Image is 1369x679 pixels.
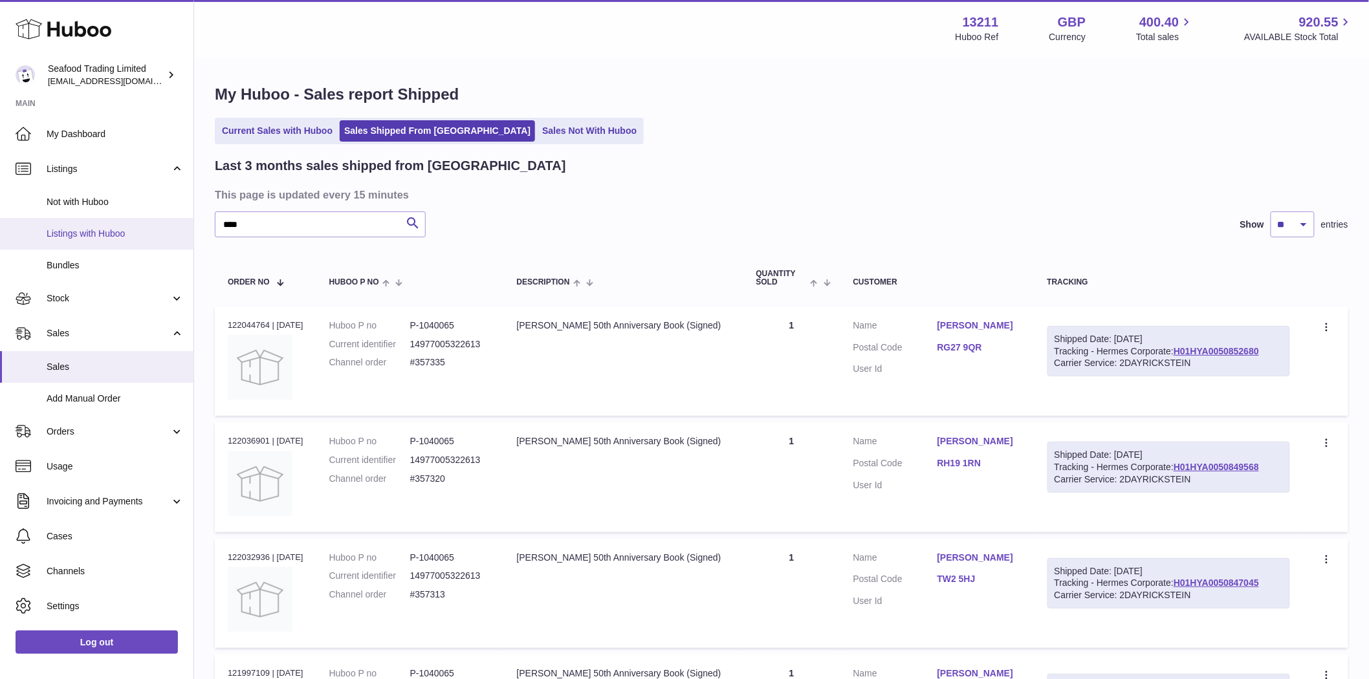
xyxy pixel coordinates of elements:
a: [PERSON_NAME] [937,319,1022,332]
td: 1 [743,539,840,648]
a: Sales Not With Huboo [538,120,641,142]
div: Shipped Date: [DATE] [1055,565,1283,577]
div: 121997109 | [DATE] [228,667,303,679]
dd: 14977005322613 [410,570,491,582]
dt: Name [853,552,937,567]
dt: Postal Code [853,573,937,588]
dd: P-1040065 [410,435,491,447]
dt: Channel order [329,473,410,485]
div: Seafood Trading Limited [48,63,164,87]
span: 920.55 [1299,14,1339,31]
dd: P-1040065 [410,319,491,332]
a: Current Sales with Huboo [217,120,337,142]
span: Not with Huboo [47,196,184,208]
dt: Huboo P no [329,435,410,447]
span: Huboo P no [329,278,379,286]
dt: Current identifier [329,454,410,466]
dt: Name [853,319,937,335]
a: RH19 1RN [937,457,1022,469]
img: internalAdmin-13211@internal.huboo.com [16,65,35,85]
span: My Dashboard [47,128,184,140]
dt: User Id [853,595,937,607]
div: Carrier Service: 2DAYRICKSTEIN [1055,473,1283,486]
a: 400.40 Total sales [1136,14,1194,43]
div: Tracking - Hermes Corporate: [1047,326,1290,377]
a: H01HYA0050849568 [1174,462,1259,472]
dt: Huboo P no [329,319,410,332]
span: Total sales [1136,31,1194,43]
span: Add Manual Order [47,393,184,405]
dt: Current identifier [329,338,410,350]
span: Listings [47,163,170,175]
dt: User Id [853,479,937,491]
div: Currency [1049,31,1086,43]
span: Channels [47,565,184,577]
a: H01HYA0050852680 [1174,346,1259,356]
dd: #357313 [410,588,491,601]
dt: Channel order [329,588,410,601]
img: no-photo.jpg [228,335,292,400]
span: Orders [47,426,170,438]
span: Invoicing and Payments [47,495,170,508]
div: Tracking - Hermes Corporate: [1047,558,1290,609]
h2: Last 3 months sales shipped from [GEOGRAPHIC_DATA] [215,157,566,175]
span: Cases [47,530,184,543]
img: no-photo.jpg [228,567,292,632]
a: H01HYA0050847045 [1174,577,1259,588]
div: Carrier Service: 2DAYRICKSTEIN [1055,589,1283,601]
span: Sales [47,361,184,373]
div: [PERSON_NAME] 50th Anniversary Book (Signed) [517,552,730,564]
dd: #357335 [410,356,491,369]
span: Listings with Huboo [47,228,184,240]
div: 122032936 | [DATE] [228,552,303,563]
div: Carrier Service: 2DAYRICKSTEIN [1055,357,1283,369]
div: Shipped Date: [DATE] [1055,333,1283,345]
div: [PERSON_NAME] 50th Anniversary Book (Signed) [517,435,730,447]
a: TW2 5HJ [937,573,1022,585]
span: Bundles [47,259,184,272]
td: 1 [743,422,840,532]
h1: My Huboo - Sales report Shipped [215,84,1348,105]
dd: P-1040065 [410,552,491,564]
strong: GBP [1058,14,1086,31]
dt: Current identifier [329,570,410,582]
span: Usage [47,460,184,473]
div: [PERSON_NAME] 50th Anniversary Book (Signed) [517,319,730,332]
div: Tracking - Hermes Corporate: [1047,442,1290,493]
dd: 14977005322613 [410,338,491,350]
div: Shipped Date: [DATE] [1055,449,1283,461]
span: entries [1321,219,1348,231]
dt: Postal Code [853,341,937,357]
strong: 13211 [963,14,999,31]
span: Order No [228,278,270,286]
span: Sales [47,327,170,339]
dt: Channel order [329,356,410,369]
div: Huboo Ref [956,31,999,43]
label: Show [1240,219,1264,231]
dd: 14977005322613 [410,454,491,466]
span: Description [517,278,570,286]
div: 122044764 | [DATE] [228,319,303,331]
a: Sales Shipped From [GEOGRAPHIC_DATA] [340,120,535,142]
span: Quantity Sold [756,270,807,286]
span: Stock [47,292,170,305]
td: 1 [743,307,840,416]
div: Tracking [1047,278,1290,286]
dt: Name [853,435,937,451]
dt: Postal Code [853,457,937,473]
a: Log out [16,630,178,654]
span: 400.40 [1139,14,1179,31]
div: Customer [853,278,1022,286]
dd: #357320 [410,473,491,485]
span: AVAILABLE Stock Total [1244,31,1353,43]
img: no-photo.jpg [228,451,292,516]
dt: User Id [853,363,937,375]
a: 920.55 AVAILABLE Stock Total [1244,14,1353,43]
span: [EMAIL_ADDRESS][DOMAIN_NAME] [48,76,190,86]
a: [PERSON_NAME] [937,552,1022,564]
dt: Huboo P no [329,552,410,564]
div: 122036901 | [DATE] [228,435,303,447]
h3: This page is updated every 15 minutes [215,188,1345,202]
span: Settings [47,600,184,612]
a: [PERSON_NAME] [937,435,1022,447]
